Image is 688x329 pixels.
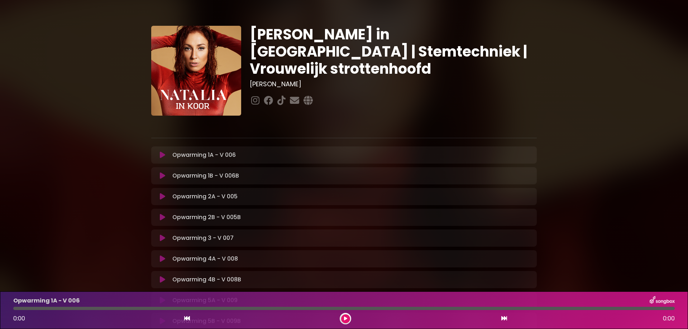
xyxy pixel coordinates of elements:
[172,151,236,159] p: Opwarming 1A - V 006
[172,171,239,180] p: Opwarming 1B - V 006B
[172,192,238,201] p: Opwarming 2A - V 005
[250,80,537,88] h3: [PERSON_NAME]
[250,26,537,77] h1: [PERSON_NAME] in [GEOGRAPHIC_DATA] | Stemtechniek | Vrouwelijk strottenhoofd
[172,234,234,242] p: Opwarming 3 - V 007
[650,296,675,305] img: songbox-logo-white.png
[663,314,675,323] span: 0:00
[172,255,238,263] p: Opwarming 4A - V 008
[13,314,25,323] span: 0:00
[13,296,80,305] p: Opwarming 1A - V 006
[151,26,241,116] img: YTVS25JmS9CLUqXqkEhs
[172,275,241,284] p: Opwarming 4B - V 008B
[172,213,241,222] p: Opwarming 2B - V 005B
